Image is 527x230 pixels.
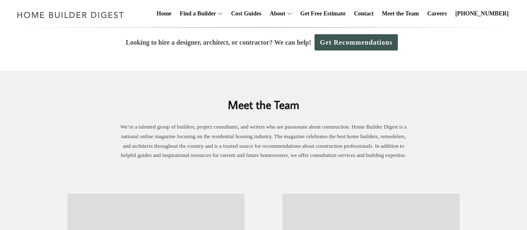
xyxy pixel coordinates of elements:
a: Meet the Team [379,0,422,27]
a: About [266,0,285,27]
a: Careers [424,0,450,27]
p: We’re a talented group of builders, project consultants, and writers who are passionate about con... [118,122,410,160]
a: Home [153,0,175,27]
a: Get Free Estimate [297,0,349,27]
a: [PHONE_NUMBER] [452,0,512,27]
a: Contact [350,0,377,27]
a: Find a Builder [177,0,216,27]
h2: Meet the Team [55,84,472,113]
img: Home Builder Digest [13,7,128,23]
a: Cost Guides [228,0,265,27]
a: Get Recommendations [315,34,398,51]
